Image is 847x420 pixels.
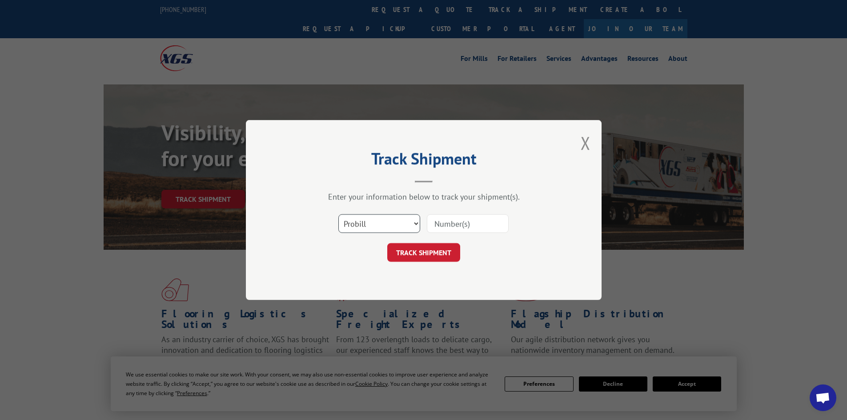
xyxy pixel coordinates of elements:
button: TRACK SHIPMENT [387,243,460,262]
button: Close modal [581,131,590,155]
div: Enter your information below to track your shipment(s). [290,192,557,202]
h2: Track Shipment [290,152,557,169]
input: Number(s) [427,214,509,233]
div: Open chat [810,384,836,411]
